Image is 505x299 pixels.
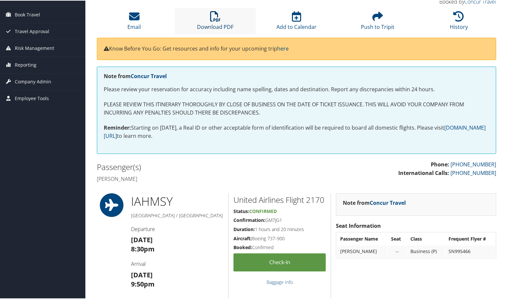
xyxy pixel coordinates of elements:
[398,169,449,176] strong: International Calls:
[277,44,289,52] a: here
[391,248,403,254] div: --
[450,169,496,176] a: [PHONE_NUMBER]
[15,39,54,56] span: Risk Management
[15,6,40,22] span: Book Travel
[233,207,249,214] strong: Status:
[233,225,326,232] h5: 1 hours and 20 minutes
[233,244,252,250] strong: Booked:
[197,14,233,30] a: Download PDF
[127,14,141,30] a: Email
[131,72,167,79] a: Concur Travel
[104,44,489,53] p: Know Before You Go: Get resources and info for your upcoming trip
[131,235,153,244] strong: [DATE]
[131,212,224,218] h5: [GEOGRAPHIC_DATA] / [GEOGRAPHIC_DATA]
[233,253,326,271] a: Check-in
[233,235,326,241] h5: Boeing 737-900
[233,194,326,205] h2: United Airlines Flight 2170
[450,14,468,30] a: History
[276,14,317,30] a: Add to Calendar
[431,160,449,167] strong: Phone:
[233,235,252,241] strong: Aircraft:
[361,14,394,30] a: Push to Tripit
[97,175,292,182] h4: [PERSON_NAME]
[233,216,326,223] h5: GM7JG1
[104,100,489,117] p: PLEASE REVIEW THIS ITINERARY THOROUGHLY BY CLOSE OF BUSINESS ON THE DATE OF TICKET ISSUANCE. THIS...
[15,23,49,39] span: Travel Approval
[445,232,495,244] th: Frequent Flyer #
[131,260,224,267] h4: Arrival
[343,199,406,206] strong: Note from
[131,225,224,232] h4: Departure
[267,278,293,285] a: Baggage Info
[407,245,445,257] td: Business (P)
[337,232,387,244] th: Passenger Name
[233,244,326,250] h5: Confirmed
[337,245,387,257] td: [PERSON_NAME]
[97,161,292,172] h2: Passenger(s)
[249,207,277,214] span: Confirmed
[388,232,406,244] th: Seat
[370,199,406,206] a: Concur Travel
[104,123,489,140] p: Starting on [DATE], a Real ID or other acceptable form of identification will be required to boar...
[450,160,496,167] a: [PHONE_NUMBER]
[104,85,489,93] p: Please review your reservation for accuracy including name spelling, dates and destination. Repor...
[104,123,131,131] strong: Reminder:
[104,72,167,79] strong: Note from
[407,232,445,244] th: Class
[15,73,51,89] span: Company Admin
[445,245,495,257] td: SN995466
[131,244,155,253] strong: 8:30pm
[233,216,265,223] strong: Confirmation:
[15,90,49,106] span: Employee Tools
[15,56,36,73] span: Reporting
[336,222,381,229] strong: Seat Information
[233,225,255,232] strong: Duration:
[131,193,224,209] h1: IAH MSY
[131,279,155,288] strong: 9:50pm
[131,270,153,279] strong: [DATE]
